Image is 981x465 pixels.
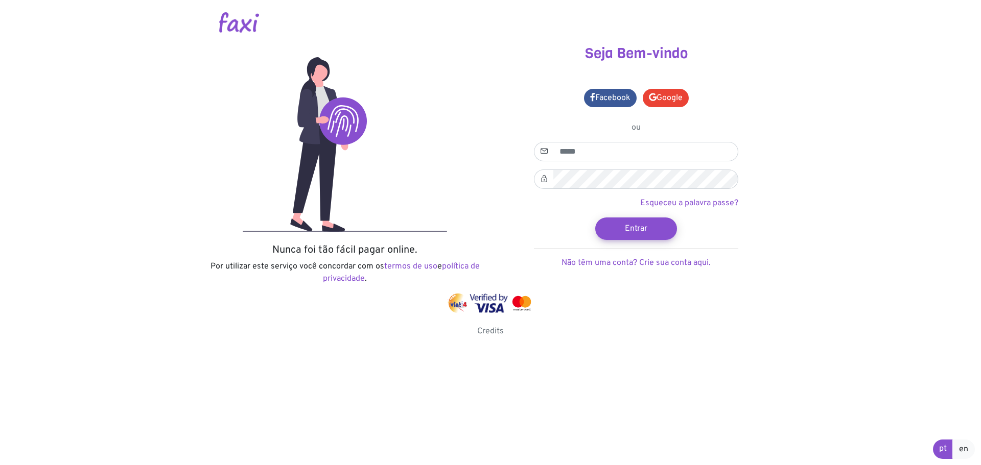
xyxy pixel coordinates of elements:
[643,89,689,107] a: Google
[933,439,953,459] a: pt
[510,293,533,313] img: mastercard
[477,326,504,336] a: Credits
[498,45,774,62] h3: Seja Bem-vindo
[952,439,975,459] a: en
[448,293,468,313] img: vinti4
[562,258,711,268] a: Não têm uma conta? Crie sua conta aqui.
[595,217,677,240] button: Entrar
[640,198,738,208] a: Esqueceu a palavra passe?
[207,260,483,285] p: Por utilizar este serviço você concordar com os e .
[470,293,508,313] img: visa
[207,244,483,256] h5: Nunca foi tão fácil pagar online.
[534,121,738,134] p: ou
[584,89,637,107] a: Facebook
[384,261,437,272] a: termos de uso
